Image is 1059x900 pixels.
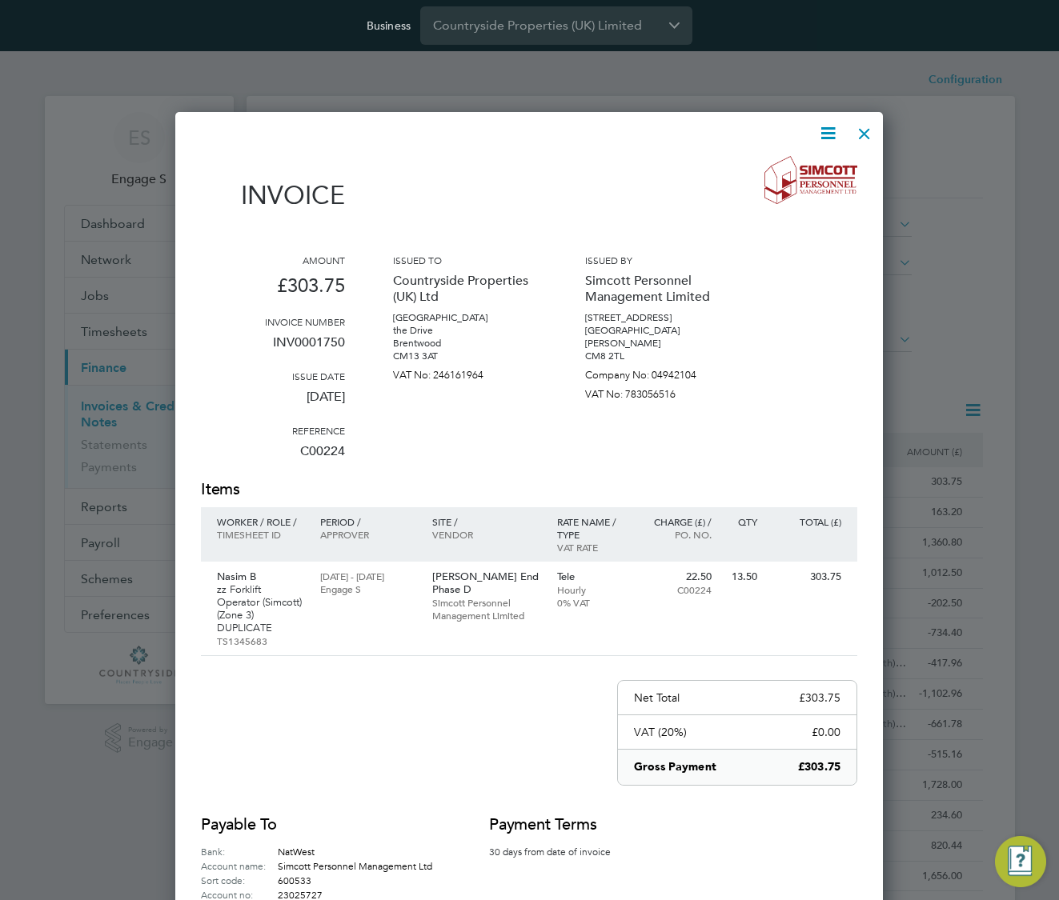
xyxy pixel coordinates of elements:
p: Rate name / type [557,515,627,541]
p: Net Total [634,690,680,705]
p: TS1345683 [217,634,304,647]
p: 22.50 [642,570,712,583]
p: Hourly [557,583,627,596]
p: 30 days from date of invoice [489,844,633,858]
p: [PERSON_NAME] End Phase D [432,570,541,596]
h3: Reference [201,424,345,437]
img: simcott-logo-remittance.png [764,156,858,204]
p: VAT No: 246161964 [393,362,537,382]
h2: Items [201,478,857,501]
p: [DATE] - [DATE] [320,570,415,582]
p: [GEOGRAPHIC_DATA] [393,311,537,324]
h3: Invoice number [201,315,345,328]
label: Account name: [201,858,278,873]
p: [PERSON_NAME] [585,337,729,350]
h3: Issued to [393,254,537,266]
p: C00224 [642,583,712,596]
p: £303.75 [798,759,840,775]
p: £303.75 [201,266,345,315]
p: C00224 [201,437,345,478]
p: Charge (£) / [642,515,712,528]
p: Brentwood [393,337,537,350]
h3: Issue date [201,370,345,382]
p: Total (£) [773,515,841,528]
p: Approver [320,528,415,541]
label: Bank: [201,844,278,858]
p: Company No: 04942104 [585,362,729,382]
p: Countryside Properties (UK) Ltd [393,266,537,311]
p: £0.00 [812,725,840,739]
p: Simcott Personnel Management Limited [585,266,729,311]
h3: Amount [201,254,345,266]
p: Po. No. [642,528,712,541]
h2: Payable to [201,814,441,836]
p: 303.75 [773,570,841,583]
p: Vendor [432,528,541,541]
p: Tele [557,570,627,583]
p: Site / [432,515,541,528]
p: VAT (20%) [634,725,687,739]
p: CM13 3AT [393,350,537,362]
p: Worker / Role / [217,515,304,528]
span: NatWest [278,845,315,858]
button: Engage Resource Center [995,836,1046,887]
p: VAT No: 783056516 [585,382,729,401]
h2: Payment terms [489,814,633,836]
p: Engage S [320,582,415,595]
p: £303.75 [799,690,840,705]
p: [DATE] [201,382,345,424]
p: the Drive [393,324,537,337]
label: Business [367,18,411,33]
h1: Invoice [201,180,345,210]
p: [GEOGRAPHIC_DATA] [585,324,729,337]
p: QTY [728,515,757,528]
h3: Issued by [585,254,729,266]
p: CM8 2TL [585,350,729,362]
p: Simcott Personnel Management Limited [432,596,541,622]
span: 600533 [278,874,311,886]
p: Gross Payment [634,759,716,775]
p: INV0001750 [201,328,345,370]
p: Timesheet ID [217,528,304,541]
p: zz Forklift Operator (Simcott) (Zone 3) DUPLICATE [217,583,304,634]
span: Simcott Personnel Management Ltd [278,859,432,872]
label: Sort code: [201,873,278,887]
p: Period / [320,515,415,528]
p: 0% VAT [557,596,627,609]
p: Nasim B [217,570,304,583]
p: 13.50 [728,570,757,583]
p: VAT rate [557,541,627,554]
p: [STREET_ADDRESS] [585,311,729,324]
